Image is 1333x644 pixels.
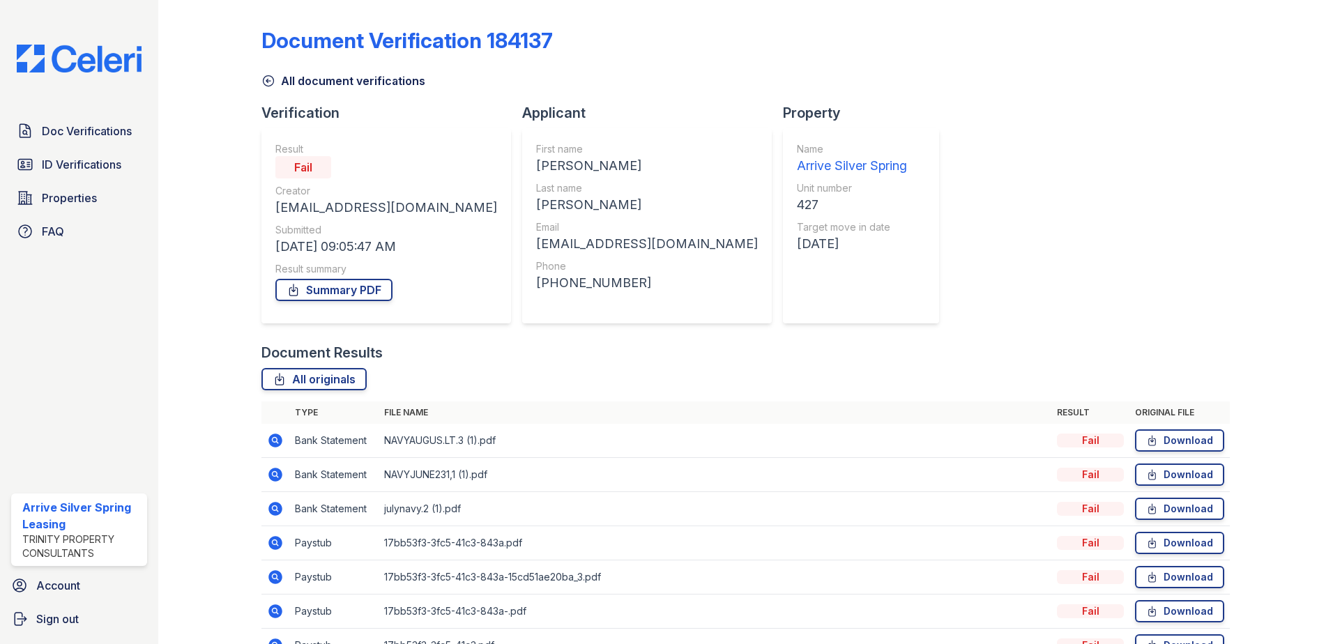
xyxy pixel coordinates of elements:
[36,577,80,594] span: Account
[797,142,907,176] a: Name Arrive Silver Spring
[11,117,147,145] a: Doc Verifications
[289,401,379,424] th: Type
[536,156,758,176] div: [PERSON_NAME]
[1129,401,1230,424] th: Original file
[1057,434,1124,447] div: Fail
[379,560,1051,595] td: 17bb53f3-3fc5-41c3-843a-15cd51ae20ba_3.pdf
[261,72,425,89] a: All document verifications
[379,401,1051,424] th: File name
[22,532,142,560] div: Trinity Property Consultants
[11,217,147,245] a: FAQ
[379,458,1051,492] td: NAVYJUNE231,1 (1).pdf
[379,424,1051,458] td: NAVYAUGUS.LT.3 (1).pdf
[797,234,907,254] div: [DATE]
[275,223,497,237] div: Submitted
[522,103,783,123] div: Applicant
[797,195,907,215] div: 427
[379,526,1051,560] td: 17bb53f3-3fc5-41c3-843a.pdf
[1057,604,1124,618] div: Fail
[261,28,553,53] div: Document Verification 184137
[289,560,379,595] td: Paystub
[1057,536,1124,550] div: Fail
[797,142,907,156] div: Name
[536,273,758,293] div: [PHONE_NUMBER]
[536,259,758,273] div: Phone
[289,458,379,492] td: Bank Statement
[536,142,758,156] div: First name
[1135,566,1224,588] a: Download
[6,605,153,633] a: Sign out
[275,262,497,276] div: Result summary
[536,181,758,195] div: Last name
[275,142,497,156] div: Result
[289,424,379,458] td: Bank Statement
[275,237,497,256] div: [DATE] 09:05:47 AM
[536,234,758,254] div: [EMAIL_ADDRESS][DOMAIN_NAME]
[275,198,497,217] div: [EMAIL_ADDRESS][DOMAIN_NAME]
[275,184,497,198] div: Creator
[1135,498,1224,520] a: Download
[11,184,147,212] a: Properties
[536,195,758,215] div: [PERSON_NAME]
[6,45,153,72] img: CE_Logo_Blue-a8612792a0a2168367f1c8372b55b34899dd931a85d93a1a3d3e32e68fde9ad4.png
[289,492,379,526] td: Bank Statement
[289,526,379,560] td: Paystub
[275,156,331,178] div: Fail
[11,151,147,178] a: ID Verifications
[6,572,153,599] a: Account
[42,123,132,139] span: Doc Verifications
[36,611,79,627] span: Sign out
[22,499,142,532] div: Arrive Silver Spring Leasing
[797,220,907,234] div: Target move in date
[536,220,758,234] div: Email
[261,343,383,362] div: Document Results
[1057,570,1124,584] div: Fail
[783,103,950,123] div: Property
[797,181,907,195] div: Unit number
[797,156,907,176] div: Arrive Silver Spring
[1051,401,1129,424] th: Result
[1057,502,1124,516] div: Fail
[1135,463,1224,486] a: Download
[42,190,97,206] span: Properties
[379,595,1051,629] td: 17bb53f3-3fc5-41c3-843a-.pdf
[261,368,367,390] a: All originals
[42,156,121,173] span: ID Verifications
[275,279,393,301] a: Summary PDF
[261,103,522,123] div: Verification
[1057,468,1124,482] div: Fail
[379,492,1051,526] td: julynavy.2 (1).pdf
[289,595,379,629] td: Paystub
[1135,429,1224,452] a: Download
[42,223,64,240] span: FAQ
[1135,600,1224,622] a: Download
[1135,532,1224,554] a: Download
